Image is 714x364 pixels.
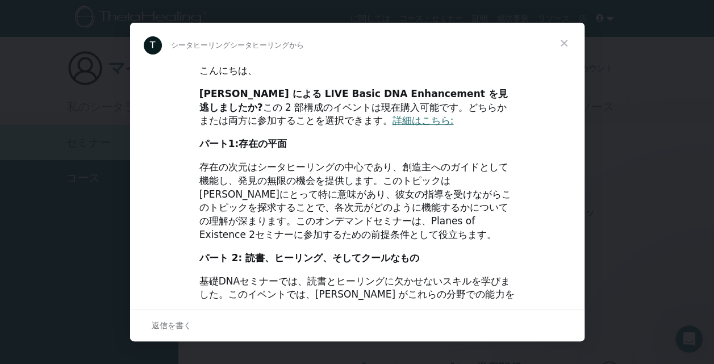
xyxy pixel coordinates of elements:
b: [PERSON_NAME] による LIVE Basic DNA Enhancement を見逃しましたか? [199,88,508,113]
a: 詳細はこちら: [393,115,454,126]
div: こんにちは、 [199,64,515,78]
b: パート1:存在の平面 [199,138,287,149]
div: 基礎DNAセミナーでは、読書とヒーリングに欠かせないスキルを学びました。このイベントでは、[PERSON_NAME] がこれらの分野での能力をさらに高めるための貴重なヒントとコツを共有します。 [199,275,515,315]
span: クローズ [544,23,584,64]
div: シー [171,41,304,50]
span: 返信を書く [152,318,191,333]
div: この 2 部構成のイベントは現在購入可能です。どちらかまたは両方に参加することを選択できます。 [199,87,515,128]
span: タヒーリングから [245,41,304,49]
b: パート 2: 読書、ヒーリング、そしてクールなもの [199,252,419,263]
div: 会話を開いて返信する [130,309,584,341]
span: シータヒーリング [171,41,230,49]
div: ThetaHealingのプロフィール画像 [144,36,162,55]
div: 存在の次元はシータヒーリングの中心であり、創造主へのガイドとして機能し、発見の無限の機会を提供します。このトピックは[PERSON_NAME]にとって特に意味があり、彼女の指導を受けながらこのト... [199,161,515,242]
